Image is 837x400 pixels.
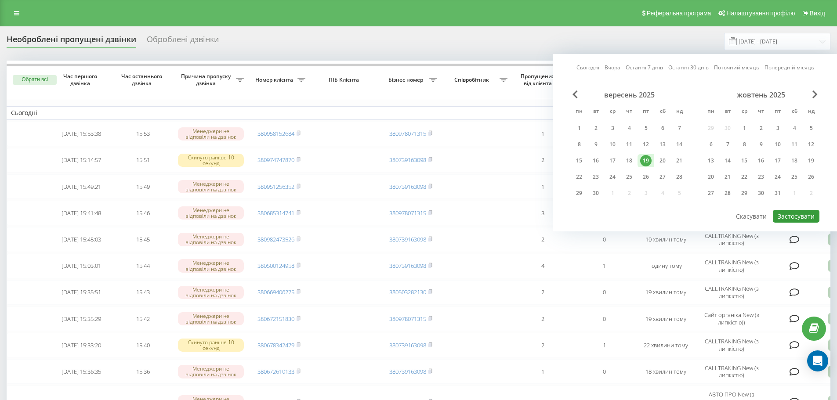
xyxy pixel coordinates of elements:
div: 3 [607,123,618,134]
a: Сьогодні [576,63,599,72]
div: 30 [755,187,767,199]
div: ср 1 жовт 2025 р. [736,122,753,135]
div: сб 13 вер 2025 р. [654,138,671,151]
td: 15:53 [112,122,174,146]
td: 0 [573,306,635,331]
div: пн 15 вер 2025 р. [571,154,587,167]
div: чт 23 жовт 2025 р. [753,170,769,184]
div: 12 [640,139,652,150]
div: 26 [805,171,817,183]
div: 17 [772,155,783,166]
div: чт 11 вер 2025 р. [621,138,638,151]
div: ср 3 вер 2025 р. [604,122,621,135]
div: Менеджери не відповіли на дзвінок [178,127,244,141]
div: 18 [623,155,635,166]
div: нд 12 жовт 2025 р. [803,138,819,151]
div: Менеджери не відповіли на дзвінок [178,206,244,220]
a: Попередній місяць [765,63,814,72]
abbr: вівторок [721,105,734,119]
div: пт 10 жовт 2025 р. [769,138,786,151]
td: 2 [512,227,573,252]
td: 2 [512,280,573,305]
td: 15:45 [112,227,174,252]
div: пн 13 жовт 2025 р. [703,154,719,167]
button: Обрати всі [13,75,57,85]
div: Скинуто раніше 10 секунд [178,339,244,352]
td: [DATE] 15:41:48 [51,201,112,225]
a: 380951256352 [257,183,294,191]
div: 4 [623,123,635,134]
td: 1 [512,174,573,199]
td: 15:42 [112,306,174,331]
div: 3 [772,123,783,134]
td: 15:46 [112,201,174,225]
div: 21 [722,171,733,183]
div: 6 [657,123,668,134]
div: сб 27 вер 2025 р. [654,170,671,184]
td: [DATE] 15:14:57 [51,148,112,173]
div: чт 2 жовт 2025 р. [753,122,769,135]
div: 14 [722,155,733,166]
div: 15 [739,155,750,166]
abbr: середа [738,105,751,119]
div: нд 19 жовт 2025 р. [803,154,819,167]
a: Вчора [605,63,620,72]
td: CALLTRAKING New (з липкістю) [696,254,767,278]
td: 2 [512,333,573,357]
abbr: вівторок [589,105,602,119]
a: 380503282130 [389,288,426,296]
td: 1 [573,254,635,278]
div: вт 7 жовт 2025 р. [719,138,736,151]
div: Оброблені дзвінки [147,35,219,48]
td: CALLTRAKING New (з липкістю) [696,359,767,384]
div: 27 [657,171,668,183]
a: 380739163098 [389,235,426,243]
td: [DATE] 15:35:51 [51,280,112,305]
div: вт 2 вер 2025 р. [587,122,604,135]
div: 31 [772,187,783,199]
a: Останні 7 днів [626,63,663,72]
abbr: четвер [623,105,636,119]
div: 9 [755,139,767,150]
div: сб 11 жовт 2025 р. [786,138,803,151]
div: Менеджери не відповіли на дзвінок [178,312,244,325]
td: 0 [573,359,635,384]
div: 11 [623,139,635,150]
abbr: неділя [673,105,686,119]
td: 19 хвилин тому [635,280,696,305]
td: Сайт органіка New (з липкістю)) [696,306,767,331]
td: CALLTRAKING New (з липкістю) [696,280,767,305]
div: 28 [722,187,733,199]
div: 25 [789,171,800,183]
td: CALLTRAKING New (з липкістю) [696,333,767,357]
div: жовтень 2025 [703,90,819,99]
div: 24 [607,171,618,183]
div: вт 14 жовт 2025 р. [719,154,736,167]
span: Час останнього дзвінка [119,73,167,86]
span: Next Month [812,90,818,98]
div: нд 7 вер 2025 р. [671,122,688,135]
td: [DATE] 15:33:20 [51,333,112,357]
div: 10 [607,139,618,150]
td: 15:43 [112,280,174,305]
td: 18 хвилин тому [635,359,696,384]
div: 18 [789,155,800,166]
div: 24 [772,171,783,183]
div: 5 [640,123,652,134]
a: 380982473526 [257,235,294,243]
span: Пропущених від клієнта [516,73,561,86]
div: 2 [590,123,601,134]
span: Previous Month [572,90,578,98]
a: 380739163098 [389,341,426,349]
a: 380739163098 [389,262,426,270]
a: 380685314741 [257,209,294,217]
span: Реферальна програма [647,10,711,17]
div: Менеджери не відповіли на дзвінок [178,180,244,193]
div: 26 [640,171,652,183]
div: вт 21 жовт 2025 р. [719,170,736,184]
div: сб 6 вер 2025 р. [654,122,671,135]
div: 1 [573,123,585,134]
div: 29 [573,187,585,199]
div: чт 9 жовт 2025 р. [753,138,769,151]
div: 20 [657,155,668,166]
